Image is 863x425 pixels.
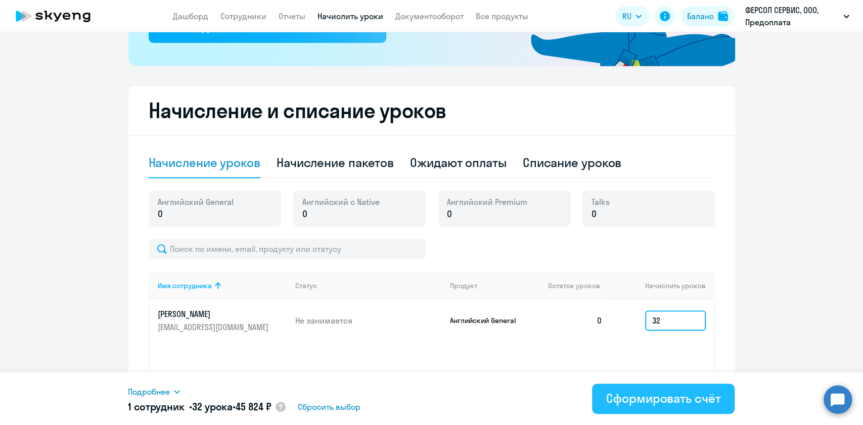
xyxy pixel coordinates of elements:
span: 0 [592,207,597,221]
span: Английский Premium [447,196,527,207]
div: Ожидают оплаты [410,154,507,171]
button: ФЕРСОЛ СЕРВИС, ООО, Предоплата [740,4,854,28]
div: Продукт [450,281,477,290]
div: Остаток уроков [548,281,611,290]
input: Поиск по имени, email, продукту или статусу [149,239,426,259]
span: Talks [592,196,610,207]
h5: 1 сотрудник • • [128,400,271,414]
div: Списание уроков [523,154,622,171]
h2: Начисление и списание уроков [149,98,715,123]
div: Баланс [687,10,714,22]
div: Начисление пакетов [277,154,394,171]
a: [PERSON_NAME][EMAIL_ADDRESS][DOMAIN_NAME] [158,308,288,333]
div: Имя сотрудника [158,281,288,290]
div: Статус [295,281,442,290]
a: Отчеты [279,11,305,21]
p: Не занимается [295,315,442,326]
div: Статус [295,281,317,290]
a: Начислить уроки [317,11,383,21]
span: Подробнее [128,386,170,398]
p: [EMAIL_ADDRESS][DOMAIN_NAME] [158,322,271,333]
td: 0 [540,299,611,342]
th: Начислить уроков [610,272,713,299]
span: Английский с Native [302,196,380,207]
p: Английский General [450,316,526,325]
button: Сформировать счёт [592,384,735,414]
div: Продукт [450,281,540,290]
div: Начисление уроков [149,154,260,171]
span: 0 [158,207,163,221]
p: [PERSON_NAME] [158,308,271,320]
a: Дашборд [173,11,208,21]
a: Все продукты [476,11,528,21]
div: Сформировать счёт [606,390,720,406]
div: Имя сотрудника [158,281,212,290]
span: 32 урока [192,400,233,413]
span: RU [622,10,631,22]
a: Документооборот [395,11,464,21]
span: 0 [447,207,452,221]
span: Английский General [158,196,234,207]
p: ФЕРСОЛ СЕРВИС, ООО, Предоплата [745,4,839,28]
img: balance [718,11,728,21]
button: RU [615,6,649,26]
span: Сбросить выбор [298,401,360,413]
span: Остаток уроков [548,281,600,290]
button: Балансbalance [681,6,734,26]
span: 45 824 ₽ [236,400,271,413]
span: 0 [302,207,307,221]
a: Сотрудники [220,11,266,21]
